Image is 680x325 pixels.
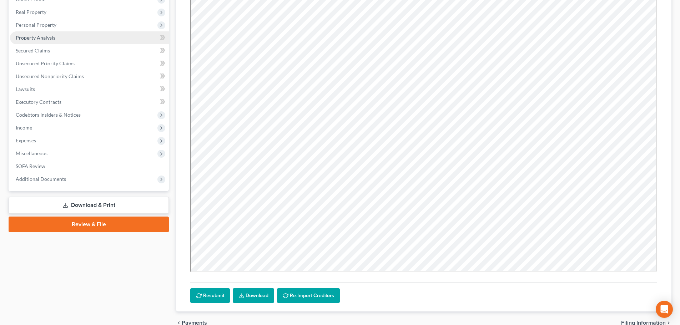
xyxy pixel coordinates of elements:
[277,288,340,303] button: Re-Import Creditors
[16,99,61,105] span: Executory Contracts
[10,160,169,173] a: SOFA Review
[16,9,46,15] span: Real Property
[190,288,230,303] button: Resubmit
[16,22,56,28] span: Personal Property
[233,288,274,303] a: Download
[16,86,35,92] span: Lawsuits
[16,112,81,118] span: Codebtors Insiders & Notices
[16,125,32,131] span: Income
[16,150,47,156] span: Miscellaneous
[16,35,55,41] span: Property Analysis
[10,31,169,44] a: Property Analysis
[10,70,169,83] a: Unsecured Nonpriority Claims
[16,73,84,79] span: Unsecured Nonpriority Claims
[9,197,169,214] a: Download & Print
[16,47,50,54] span: Secured Claims
[9,217,169,232] a: Review & File
[10,57,169,70] a: Unsecured Priority Claims
[16,60,75,66] span: Unsecured Priority Claims
[10,83,169,96] a: Lawsuits
[10,96,169,108] a: Executory Contracts
[656,301,673,318] div: Open Intercom Messenger
[16,137,36,143] span: Expenses
[10,44,169,57] a: Secured Claims
[16,176,66,182] span: Additional Documents
[16,163,45,169] span: SOFA Review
